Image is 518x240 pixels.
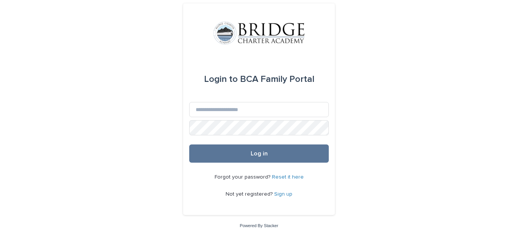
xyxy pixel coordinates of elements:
span: Login to [204,75,238,84]
a: Sign up [274,191,292,197]
button: Log in [189,144,329,163]
span: Not yet registered? [226,191,274,197]
span: Log in [251,151,268,157]
img: V1C1m3IdTEidaUdm9Hs0 [213,22,305,44]
span: Forgot your password? [215,174,272,180]
div: BCA Family Portal [204,69,314,90]
a: Reset it here [272,174,304,180]
a: Powered By Stacker [240,223,278,228]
